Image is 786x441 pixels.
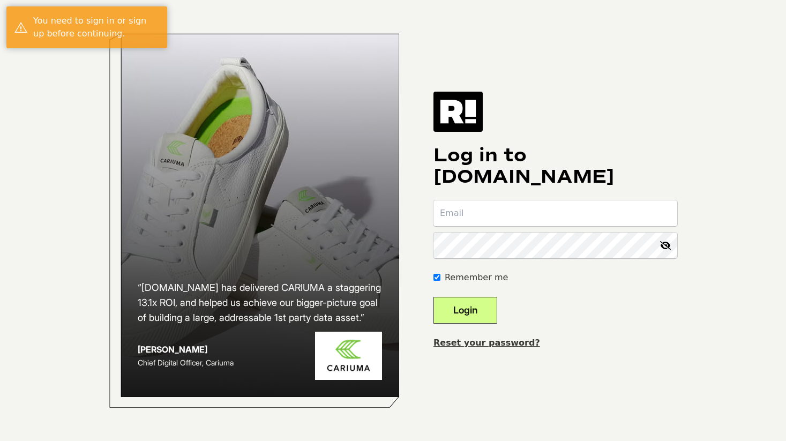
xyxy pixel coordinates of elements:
img: Cariuma [315,332,382,380]
h1: Log in to [DOMAIN_NAME] [433,145,677,188]
h2: “[DOMAIN_NAME] has delivered CARIUMA a staggering 13.1x ROI, and helped us achieve our bigger-pic... [138,280,382,325]
label: Remember me [445,271,508,284]
a: Reset your password? [433,338,540,348]
button: Login [433,297,497,324]
div: You need to sign in or sign up before continuing. [33,14,159,40]
input: Email [433,200,677,226]
img: Retention.com [433,92,483,131]
strong: [PERSON_NAME] [138,344,207,355]
span: Chief Digital Officer, Cariuma [138,358,234,367]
